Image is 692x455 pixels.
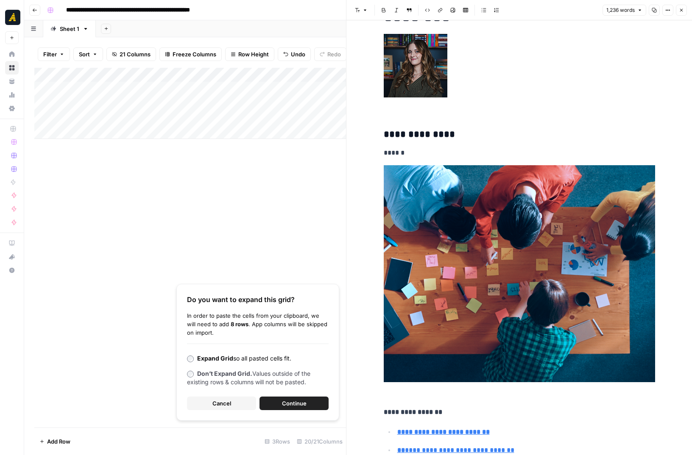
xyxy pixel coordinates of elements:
a: Home [5,47,19,61]
span: Redo [327,50,341,58]
a: Usage [5,88,19,102]
button: Undo [278,47,311,61]
div: Do you want to expand this grid? [187,294,329,305]
span: 21 Columns [120,50,151,58]
button: Redo [314,47,346,61]
b: Expand Grid [197,355,233,362]
a: Your Data [5,75,19,88]
a: AirOps Academy [5,236,19,250]
input: Don’t Expand Grid.Values outside of the existing rows & columns will not be pasted. [187,371,194,377]
span: Freeze Columns [173,50,216,58]
span: Add Row [47,437,70,446]
button: Help + Support [5,264,19,277]
span: Cancel [212,399,231,408]
button: What's new? [5,250,19,264]
button: Add Row [34,435,75,448]
a: Sheet 1 [43,20,96,37]
span: Values outside of the existing rows & columns will not be pasted. [187,370,310,386]
button: Row Height [225,47,274,61]
a: Browse [5,61,19,75]
b: Don’t Expand Grid. [197,370,252,377]
button: 21 Columns [106,47,156,61]
button: Workspace: Marketers in Demand [5,7,19,28]
span: Undo [291,50,305,58]
span: so all pasted cells fit. [197,355,291,362]
span: Continue [282,399,307,408]
span: Sort [79,50,90,58]
button: Sort [73,47,103,61]
input: Expand Gridso all pasted cells fit. [187,355,194,362]
div: Sheet 1 [60,25,79,33]
div: 20/21 Columns [293,435,346,448]
span: 1,236 words [606,6,635,14]
div: In order to paste the cells from your clipboard, we will need to add . App columns will be skippe... [187,311,329,337]
button: Cancel [187,397,256,410]
button: Freeze Columns [159,47,222,61]
a: Settings [5,102,19,115]
div: 3 Rows [261,435,293,448]
button: 1,236 words [603,5,646,16]
span: Filter [43,50,57,58]
button: Filter [38,47,70,61]
button: Continue [259,397,329,410]
img: Marketers in Demand Logo [5,10,20,25]
span: Row Height [238,50,269,58]
div: What's new? [6,250,18,263]
b: 8 rows [231,321,248,327]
